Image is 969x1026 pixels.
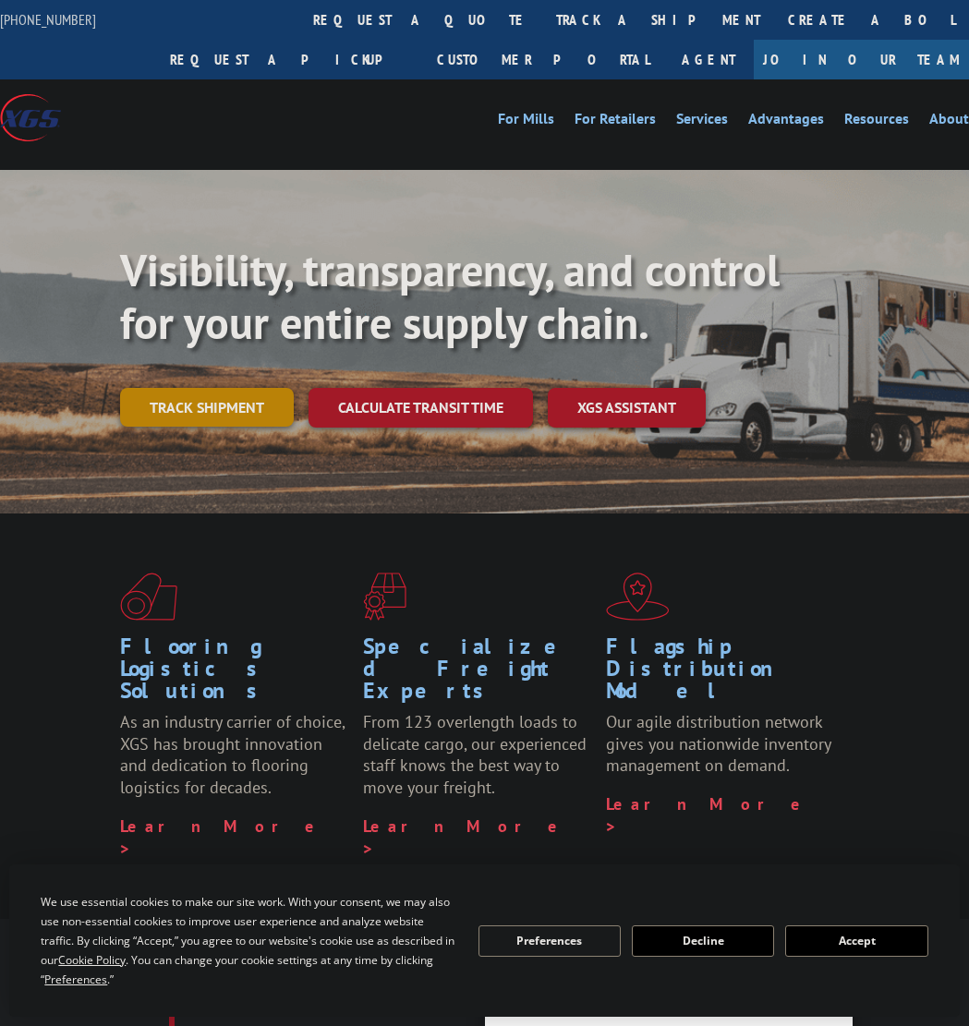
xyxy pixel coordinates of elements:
p: From 123 overlength loads to delicate cargo, our experienced staff knows the best way to move you... [363,711,592,815]
a: Learn More > [363,815,565,859]
span: As an industry carrier of choice, XGS has brought innovation and dedication to flooring logistics... [120,711,345,798]
a: Request a pickup [156,40,423,79]
b: Visibility, transparency, and control for your entire supply chain. [120,241,780,352]
h1: Specialized Freight Experts [363,635,592,711]
a: Customer Portal [423,40,663,79]
span: Our agile distribution network gives you nationwide inventory management on demand. [606,711,830,777]
h1: Flooring Logistics Solutions [120,635,349,711]
span: Preferences [44,972,107,987]
a: Learn More > [606,793,808,837]
img: xgs-icon-focused-on-flooring-red [363,573,406,621]
a: Calculate transit time [309,388,533,428]
img: xgs-icon-flagship-distribution-model-red [606,573,670,621]
button: Decline [632,925,774,957]
a: Resources [844,112,909,132]
a: For Retailers [575,112,656,132]
a: Join Our Team [754,40,969,79]
a: For Mills [498,112,554,132]
img: xgs-icon-total-supply-chain-intelligence-red [120,573,177,621]
a: XGS ASSISTANT [548,388,706,428]
span: Cookie Policy [58,952,126,968]
h1: Flagship Distribution Model [606,635,835,711]
a: Learn More > [120,815,322,859]
div: We use essential cookies to make our site work. With your consent, we may also use non-essential ... [41,892,455,989]
a: Agent [663,40,754,79]
a: About [929,112,969,132]
button: Accept [785,925,927,957]
a: Services [676,112,728,132]
div: Cookie Consent Prompt [9,864,960,1017]
button: Preferences [478,925,621,957]
a: Track shipment [120,388,294,427]
a: Advantages [748,112,824,132]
